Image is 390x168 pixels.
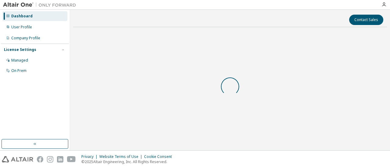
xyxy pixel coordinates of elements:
img: youtube.svg [67,156,76,163]
div: Company Profile [11,36,40,41]
div: Dashboard [11,14,33,19]
div: License Settings [4,47,36,52]
img: facebook.svg [37,156,43,163]
div: Website Terms of Use [99,154,144,159]
div: Privacy [81,154,99,159]
img: altair_logo.svg [2,156,33,163]
img: Altair One [3,2,79,8]
p: © 2025 Altair Engineering, Inc. All Rights Reserved. [81,159,175,164]
button: Contact Sales [349,15,383,25]
div: Managed [11,58,28,63]
div: On Prem [11,68,27,73]
div: Cookie Consent [144,154,175,159]
div: User Profile [11,25,32,30]
img: linkedin.svg [57,156,63,163]
img: instagram.svg [47,156,53,163]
